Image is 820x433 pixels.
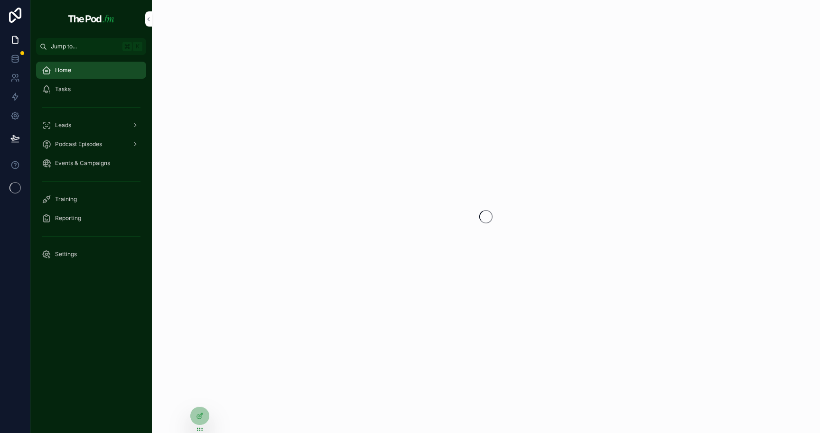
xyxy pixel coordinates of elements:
a: Events & Campaigns [36,155,146,172]
a: Reporting [36,210,146,227]
a: Leads [36,117,146,134]
span: Training [55,195,77,203]
span: Home [55,66,71,74]
div: scrollable content [30,55,152,275]
span: Events & Campaigns [55,159,110,167]
span: Reporting [55,214,81,222]
img: App logo [65,11,116,27]
span: Jump to... [51,43,119,50]
a: Podcast Episodes [36,136,146,153]
span: Podcast Episodes [55,140,102,148]
span: Tasks [55,85,71,93]
a: Settings [36,246,146,263]
a: Tasks [36,81,146,98]
button: Jump to...K [36,38,146,55]
a: Home [36,62,146,79]
a: Training [36,191,146,208]
span: Leads [55,121,71,129]
span: Settings [55,250,77,258]
span: K [134,43,141,50]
